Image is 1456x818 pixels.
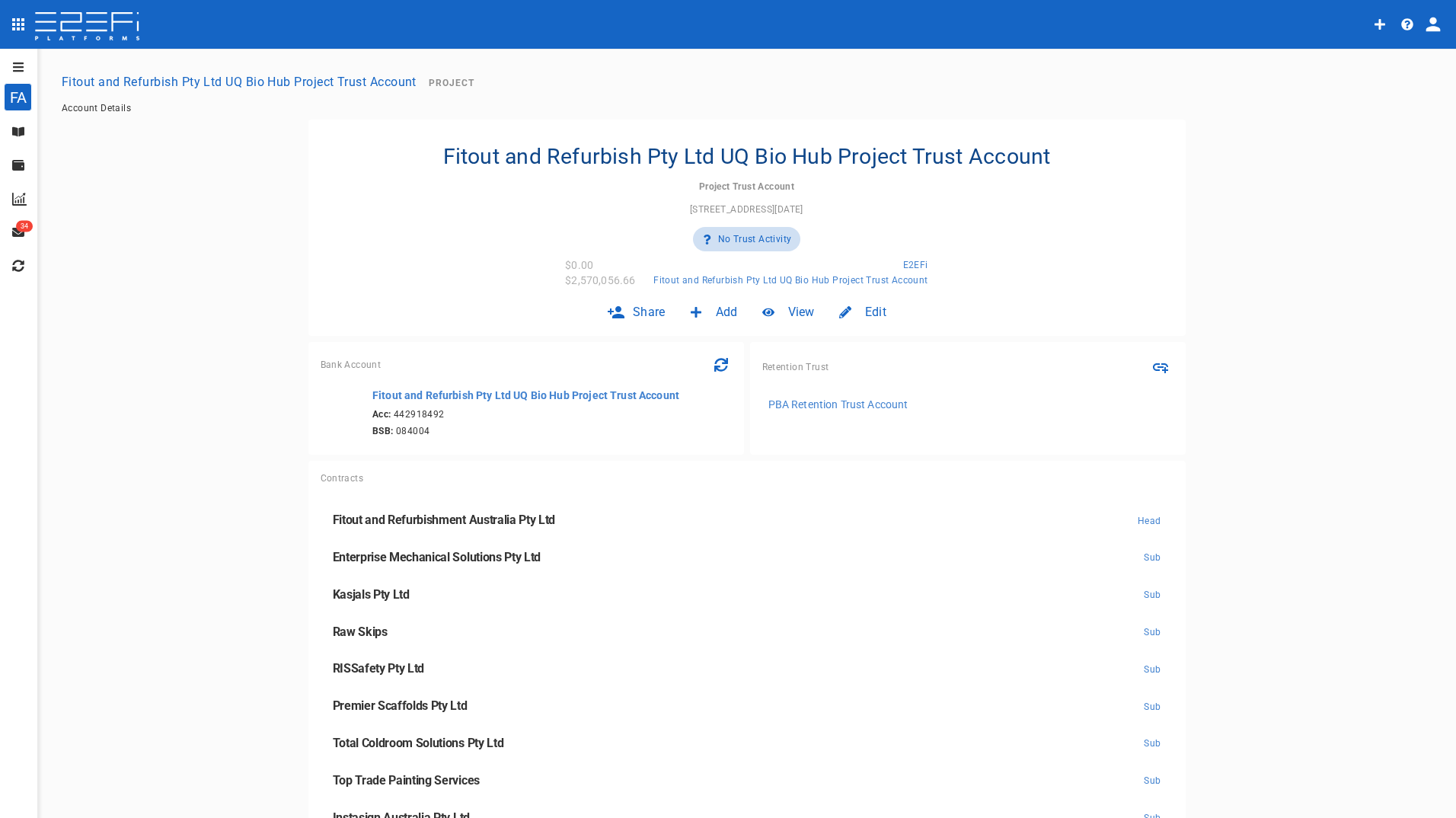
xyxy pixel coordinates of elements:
p: $2,570,056.66 [565,273,635,288]
span: 442918492 [372,409,679,420]
span: No Trust Activity [718,234,792,244]
span: Top Trade Painting Services [333,773,480,788]
span: Sub [1144,627,1161,637]
span: Sub [1144,590,1161,600]
a: Kasjals Pty LtdSub [321,577,1173,614]
a: Fitout and Refurbishment Australia Pty LtdHead [321,502,1173,539]
span: Fitout and Refurbishment Australia Pty Ltd [333,513,556,527]
span: Total Coldroom Solutions Pty Ltd [333,736,504,750]
span: Enterprise Mechanical Solutions Pty Ltd [333,550,541,564]
div: FA [4,83,32,111]
a: Top Trade Painting ServicesSub [321,762,1173,800]
h4: Fitout and Refurbish Pty Ltd UQ Bio Hub Project Trust Account [443,144,1051,169]
a: Premier Scaffolds Pty LtdSub [321,688,1173,725]
span: [STREET_ADDRESS][DATE] [690,204,803,215]
div: Add [678,294,750,330]
span: 34 [16,221,33,232]
span: Contracts [321,473,364,484]
span: Retention Trust [762,362,829,372]
span: Fitout and Refurbish Pty Ltd UQ Bio Hub Project Trust Account [653,275,928,286]
span: Sub [1144,701,1161,712]
span: Head [1138,516,1161,526]
span: E2EFi [903,260,928,270]
span: Last refreshed August 14, 2025 3:00 PM [710,354,732,375]
p: Fitout and Refurbish Pty Ltd UQ Bio Hub Project Trust Account [372,388,679,403]
span: Sub [1144,775,1161,786]
p: $0.00 [565,257,593,273]
div: Share [595,294,678,330]
p: PBA Retention Trust Account [768,397,908,412]
span: Project [429,78,474,88]
span: Bank Account [321,359,382,370]
nav: breadcrumb [62,103,1432,113]
span: Edit [865,303,886,321]
span: Add [716,303,738,321]
span: Kasjals Pty Ltd [333,587,410,602]
span: Raw Skips [333,625,388,639]
a: RISSafety Pty LtdSub [321,650,1173,688]
span: Premier Scaffolds Pty Ltd [333,698,468,713]
span: Sub [1144,738,1161,749]
span: Project Trust Account [699,181,794,192]
b: BSB: [372,426,394,436]
button: Link RTA [1148,354,1173,380]
span: Sub [1144,552,1161,563]
a: PBA Retention Trust Account [762,392,1173,417]
span: Share [633,303,666,321]
a: Enterprise Mechanical Solutions Pty LtdSub [321,539,1173,577]
span: 084004 [372,426,679,436]
b: Acc: [372,409,391,420]
button: Fitout and Refurbish Pty Ltd UQ Bio Hub Project Trust Account [56,67,423,97]
a: Account Details [62,103,131,113]
div: View [750,294,827,330]
div: Edit [827,294,899,330]
a: Raw SkipsSub [321,614,1173,651]
a: Total Coldroom Solutions Pty LtdSub [321,725,1173,762]
span: RISSafety Pty Ltd [333,661,425,676]
span: Sub [1144,664,1161,675]
span: View [788,303,815,321]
